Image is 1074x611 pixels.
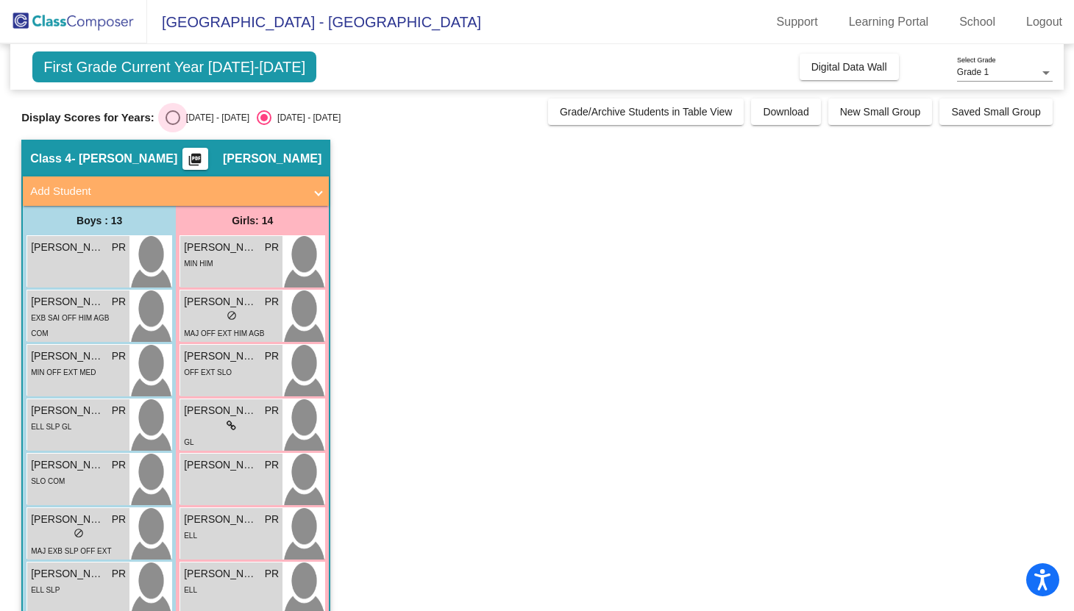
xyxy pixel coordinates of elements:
span: [PERSON_NAME] [31,240,104,255]
span: [PERSON_NAME] [31,457,104,473]
span: [PERSON_NAME] [184,403,257,418]
span: PR [265,240,279,255]
span: PR [112,457,126,473]
span: [PERSON_NAME] [31,349,104,364]
span: PR [112,240,126,255]
span: [PERSON_NAME] [184,240,257,255]
span: MAJ EXB SLP OFF EXT HIM AGB DEF SLO [31,547,111,571]
button: New Small Group [828,99,933,125]
span: [PERSON_NAME] [31,403,104,418]
a: Support [765,10,830,34]
span: [PERSON_NAME] [184,512,257,527]
span: [PERSON_NAME] [184,457,257,473]
button: Digital Data Wall [800,54,899,80]
span: [PERSON_NAME] [31,512,104,527]
span: PR [265,294,279,310]
button: Print Students Details [182,148,208,170]
span: PR [112,294,126,310]
div: [DATE] - [DATE] [180,111,249,124]
span: PR [265,349,279,364]
span: PR [265,457,279,473]
span: First Grade Current Year [DATE]-[DATE] [32,51,316,82]
a: Logout [1014,10,1074,34]
span: Digital Data Wall [811,61,887,73]
span: GL [184,438,193,446]
span: EXB SAI OFF HIM AGB COM [31,314,109,337]
span: Grade 1 [957,67,989,77]
a: Learning Portal [837,10,941,34]
span: - [PERSON_NAME] [71,151,177,166]
mat-panel-title: Add Student [30,183,304,200]
button: Grade/Archive Students in Table View [548,99,744,125]
mat-icon: picture_as_pdf [186,152,204,173]
span: Class 4 [30,151,71,166]
span: [GEOGRAPHIC_DATA] - [GEOGRAPHIC_DATA] [147,10,481,34]
span: ELL [184,586,197,594]
span: PR [112,512,126,527]
span: MIN HIM [184,260,213,268]
span: PR [265,512,279,527]
span: [PERSON_NAME] [184,294,257,310]
span: do_not_disturb_alt [227,310,237,321]
span: [PERSON_NAME] [31,294,104,310]
button: Download [751,99,820,125]
span: [PERSON_NAME] [31,566,104,582]
span: Display Scores for Years: [21,111,154,124]
button: Saved Small Group [939,99,1052,125]
span: MIN OFF EXT MED [31,368,96,376]
span: [PERSON_NAME] [184,566,257,582]
span: PR [112,349,126,364]
span: PR [265,566,279,582]
span: ELL SLP [31,586,60,594]
span: ELL SLP GL [31,423,71,431]
div: Girls: 14 [176,206,329,235]
mat-expansion-panel-header: Add Student [23,176,329,206]
span: SLO COM [31,477,65,485]
div: [DATE] - [DATE] [271,111,341,124]
a: School [947,10,1007,34]
span: PR [112,566,126,582]
span: PR [265,403,279,418]
span: [PERSON_NAME] [184,349,257,364]
span: MAJ OFF EXT HIM AGB SST SLO [184,329,264,353]
div: Boys : 13 [23,206,176,235]
span: OFF EXT SLO [184,368,232,376]
span: PR [112,403,126,418]
span: do_not_disturb_alt [74,528,84,538]
span: ELL [184,532,197,540]
span: Grade/Archive Students in Table View [560,106,733,118]
span: Saved Small Group [951,106,1040,118]
span: New Small Group [840,106,921,118]
span: [PERSON_NAME] [223,151,321,166]
mat-radio-group: Select an option [166,110,341,125]
span: Download [763,106,808,118]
